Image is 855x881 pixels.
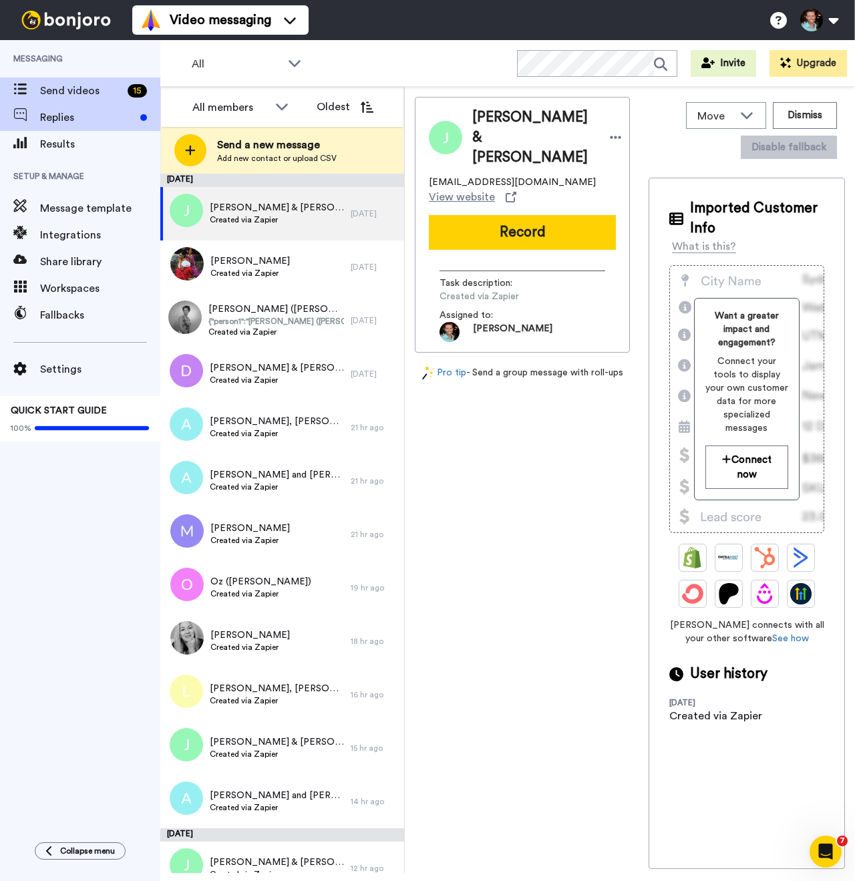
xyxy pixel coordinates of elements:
[440,309,533,322] span: Assigned to:
[682,547,703,568] img: Shopify
[168,301,202,334] img: df198a6b-2773-4721-8fcc-2d94f485bdd9.jpg
[192,56,281,72] span: All
[210,749,344,759] span: Created via Zapier
[210,802,344,813] span: Created via Zapier
[440,277,533,290] span: Task description :
[210,575,311,588] span: Oz ([PERSON_NAME])
[705,446,788,489] button: Connect now
[170,461,203,494] img: a.png
[429,215,616,250] button: Record
[351,796,397,807] div: 14 hr ago
[16,11,116,29] img: bj-logo-header-white.svg
[170,11,271,29] span: Video messaging
[210,856,344,869] span: [PERSON_NAME] & [PERSON_NAME]
[351,476,397,486] div: 21 hr ago
[160,174,404,187] div: [DATE]
[351,422,397,433] div: 21 hr ago
[60,846,115,856] span: Collapse menu
[351,369,397,379] div: [DATE]
[170,781,203,815] img: a.png
[754,547,776,568] img: Hubspot
[440,290,566,303] span: Created via Zapier
[210,642,290,653] span: Created via Zapier
[210,869,344,880] span: Created via Zapier
[351,529,397,540] div: 21 hr ago
[773,102,837,129] button: Dismiss
[422,366,434,380] img: magic-wand.svg
[40,281,160,297] span: Workspaces
[669,708,762,724] div: Created via Zapier
[772,634,809,643] a: See how
[690,664,767,684] span: User history
[208,327,344,337] span: Created via Zapier
[40,83,122,99] span: Send videos
[351,262,397,273] div: [DATE]
[170,675,203,708] img: l.png
[210,468,344,482] span: [PERSON_NAME] and [PERSON_NAME]
[210,254,290,268] span: [PERSON_NAME]
[691,50,756,77] button: Invite
[11,406,107,415] span: QUICK START GUIDE
[40,200,160,216] span: Message template
[40,307,160,323] span: Fallbacks
[170,568,204,601] img: o.png
[128,84,147,98] div: 15
[40,361,160,377] span: Settings
[472,108,596,168] span: [PERSON_NAME] & [PERSON_NAME]
[210,682,344,695] span: [PERSON_NAME], [PERSON_NAME]
[790,583,812,604] img: GoHighLevel
[473,322,552,342] span: [PERSON_NAME]
[170,407,203,441] img: a.png
[429,176,596,189] span: [EMAIL_ADDRESS][DOMAIN_NAME]
[672,238,736,254] div: What is this?
[208,316,344,327] span: {"person1":"[PERSON_NAME] ([PERSON_NAME]) Koso","person2":"[PERSON_NAME]"}
[705,355,788,435] span: Connect your tools to display your own customer data for more specialized messages
[682,583,703,604] img: ConvertKit
[351,315,397,326] div: [DATE]
[440,322,460,342] img: 4053199d-47a1-4672-9143-02c436ae7db4-1726044582.jpg
[769,50,847,77] button: Upgrade
[192,100,269,116] div: All members
[351,636,397,647] div: 18 hr ago
[210,522,290,535] span: [PERSON_NAME]
[422,366,466,380] a: Pro tip
[810,836,842,868] iframe: Intercom live chat
[217,153,337,164] span: Add new contact or upload CSV
[669,697,756,708] div: [DATE]
[210,268,290,279] span: Created via Zapier
[307,94,383,120] button: Oldest
[690,198,824,238] span: Imported Customer Info
[208,303,344,316] span: [PERSON_NAME] ([PERSON_NAME]) & [PERSON_NAME]
[718,547,739,568] img: Ontraport
[718,583,739,604] img: Patreon
[170,514,204,548] img: m.png
[429,189,495,205] span: View website
[351,689,397,700] div: 16 hr ago
[210,482,344,492] span: Created via Zapier
[754,583,776,604] img: Drip
[210,695,344,706] span: Created via Zapier
[40,227,160,243] span: Integrations
[790,547,812,568] img: ActiveCampaign
[210,535,290,546] span: Created via Zapier
[415,366,630,380] div: - Send a group message with roll-ups
[170,194,203,227] img: j.png
[697,108,733,124] span: Move
[140,9,162,31] img: vm-color.svg
[210,789,344,802] span: [PERSON_NAME] and [PERSON_NAME]
[210,428,344,439] span: Created via Zapier
[429,121,462,154] img: Image of Jean-Marc & Leslie Zuczek
[11,423,31,433] span: 100%
[351,208,397,219] div: [DATE]
[210,361,344,375] span: [PERSON_NAME] & [PERSON_NAME]
[210,735,344,749] span: [PERSON_NAME] & [PERSON_NAME]
[210,375,344,385] span: Created via Zapier
[160,828,404,842] div: [DATE]
[217,137,337,153] span: Send a new message
[741,136,837,159] button: Disable fallback
[210,629,290,642] span: [PERSON_NAME]
[40,254,160,270] span: Share library
[170,354,203,387] img: d.png
[351,743,397,753] div: 15 hr ago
